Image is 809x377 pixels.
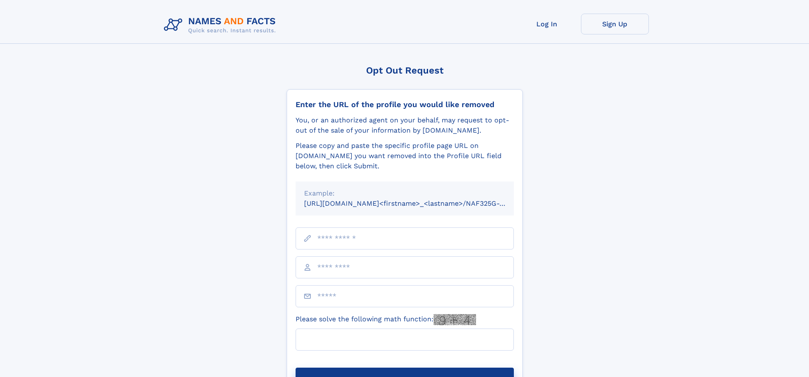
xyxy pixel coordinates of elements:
[581,14,649,34] a: Sign Up
[296,314,476,325] label: Please solve the following math function:
[296,115,514,136] div: You, or an authorized agent on your behalf, may request to opt-out of the sale of your informatio...
[287,65,523,76] div: Opt Out Request
[304,188,505,198] div: Example:
[161,14,283,37] img: Logo Names and Facts
[513,14,581,34] a: Log In
[296,141,514,171] div: Please copy and paste the specific profile page URL on [DOMAIN_NAME] you want removed into the Pr...
[304,199,530,207] small: [URL][DOMAIN_NAME]<firstname>_<lastname>/NAF325G-xxxxxxxx
[296,100,514,109] div: Enter the URL of the profile you would like removed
